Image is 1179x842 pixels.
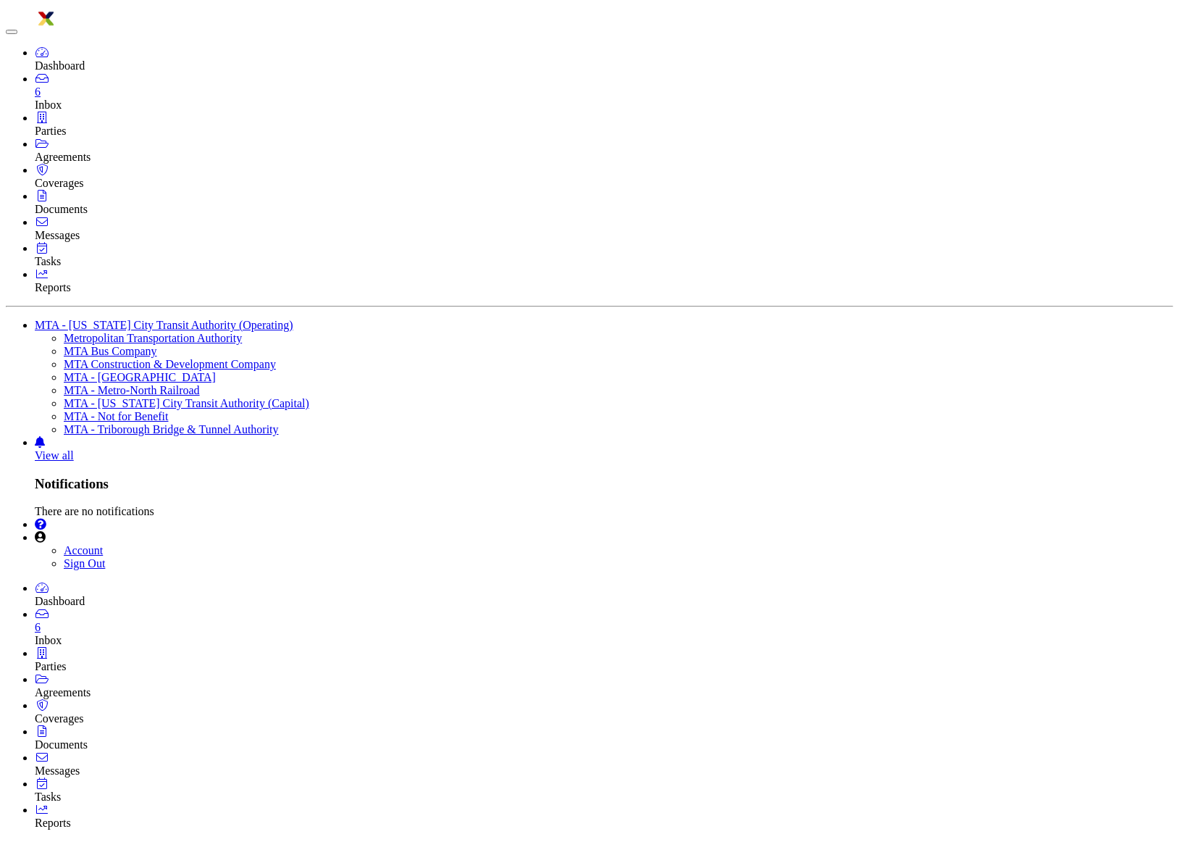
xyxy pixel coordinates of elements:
div: Dashboard [35,59,1173,72]
div: Parties [35,660,1173,673]
div: Coverages [35,712,1173,725]
div: There are no notifications [35,505,1173,518]
a: Sign Out [64,557,105,570]
img: logo-5460c22ac91f19d4615b14bd174203de0afe785f0fc80cf4dbbc73dc1793850b.png [17,6,117,32]
a: MTA - [US_STATE] City Transit Authority (Capital) [64,397,309,409]
div: Messages [35,764,1173,778]
div: Documents [35,738,1173,751]
a: MTA Construction & Development Company [64,358,276,370]
div: Messages [35,229,1173,242]
a: Notifications [35,436,45,449]
a: Account [64,544,103,557]
a: MTA - [US_STATE] City Transit Authority (Operating) [35,319,293,331]
a: Metropolitan Transportation Authority [64,332,242,344]
div: Tasks [35,255,1173,268]
a: MTA - Metro-North Railroad [64,384,200,396]
a: MTA Bus Company [64,345,157,357]
div: Reports [35,281,1173,294]
div: Reports [35,817,1173,830]
a: View all [35,449,74,462]
div: 6 [35,86,1173,99]
div: Coverages [35,177,1173,190]
a: 6 [35,608,1173,634]
i: Help Center - Complianz [35,519,46,530]
div: Inbox [35,634,1173,647]
div: 6 [35,621,1173,634]
div: Dashboard [35,595,1173,608]
div: Tasks [35,791,1173,804]
a: MTA - [GEOGRAPHIC_DATA] [64,371,216,383]
div: Agreements [35,686,1173,699]
h3: Notifications [35,476,1173,492]
div: Inbox [35,99,1173,112]
div: Documents [35,203,1173,216]
div: Agreements [35,151,1173,164]
a: MTA - Not for Benefit [64,410,168,422]
div: Parties [35,125,1173,138]
a: 6 [35,72,1173,99]
a: MTA - Triborough Bridge & Tunnel Authority [64,423,279,435]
